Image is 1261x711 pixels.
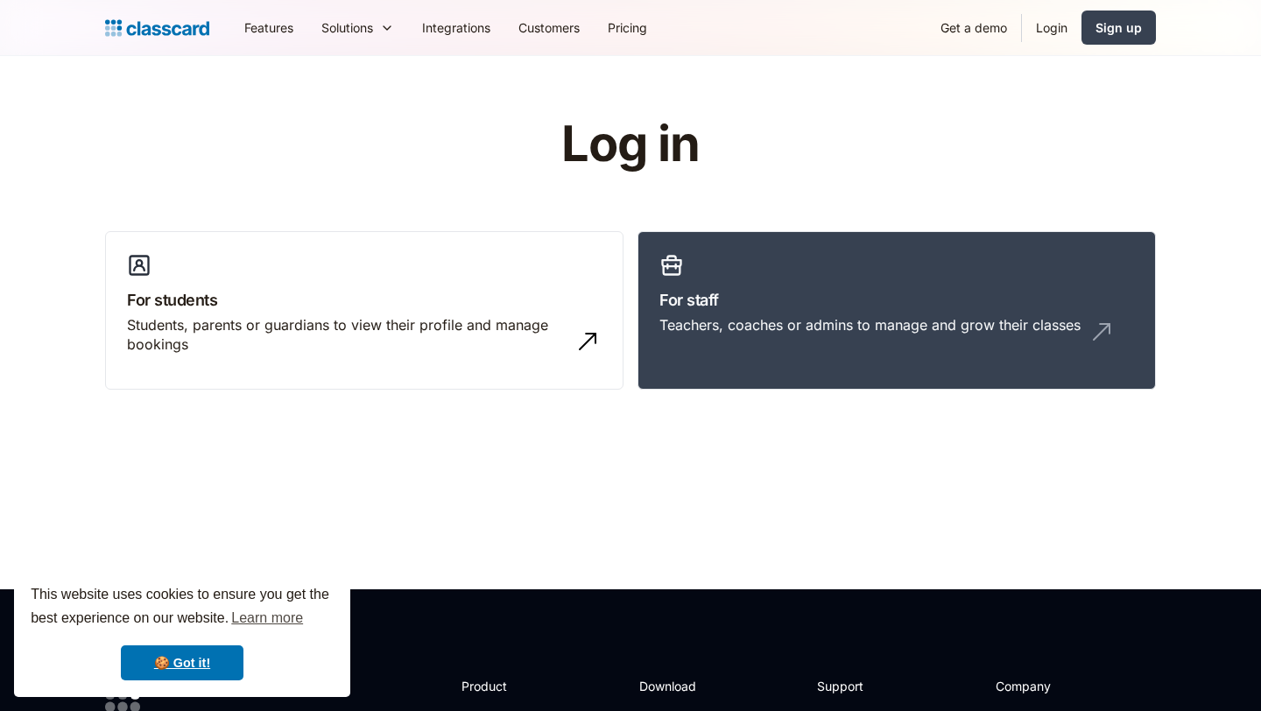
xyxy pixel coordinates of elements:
[817,677,888,695] h2: Support
[594,8,661,47] a: Pricing
[230,8,307,47] a: Features
[659,288,1134,312] h3: For staff
[408,8,504,47] a: Integrations
[127,288,602,312] h3: For students
[229,605,306,631] a: learn more about cookies
[121,645,243,680] a: dismiss cookie message
[353,117,909,172] h1: Log in
[31,584,334,631] span: This website uses cookies to ensure you get the best experience on our website.
[461,677,555,695] h2: Product
[1081,11,1156,45] a: Sign up
[321,18,373,37] div: Solutions
[127,315,567,355] div: Students, parents or guardians to view their profile and manage bookings
[1095,18,1142,37] div: Sign up
[638,231,1156,391] a: For staffTeachers, coaches or admins to manage and grow their classes
[105,16,209,40] a: Logo
[659,315,1081,334] div: Teachers, coaches or admins to manage and grow their classes
[926,8,1021,47] a: Get a demo
[307,8,408,47] div: Solutions
[105,231,623,391] a: For studentsStudents, parents or guardians to view their profile and manage bookings
[504,8,594,47] a: Customers
[1022,8,1081,47] a: Login
[639,677,711,695] h2: Download
[14,567,350,697] div: cookieconsent
[996,677,1112,695] h2: Company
